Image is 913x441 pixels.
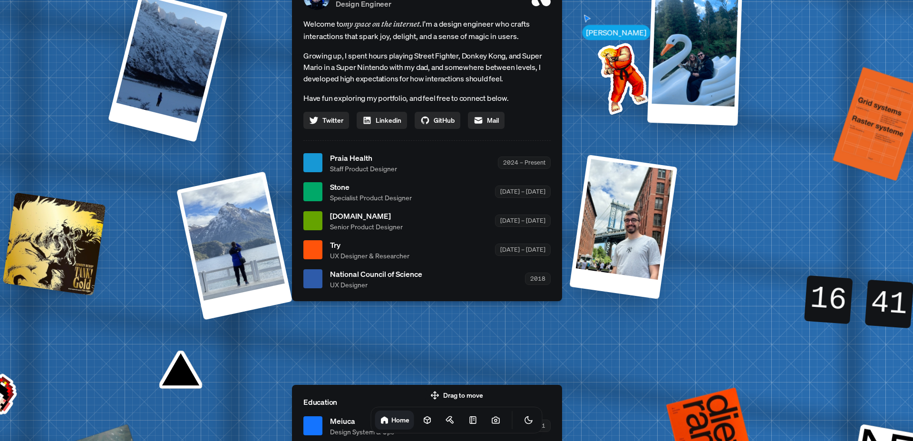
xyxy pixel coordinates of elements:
p: Growing up, I spent hours playing Street Fighter, Donkey Kong, and Super Mario in a Super Nintend... [303,50,551,84]
div: 2018 [525,273,551,284]
span: Senior Product Designer [330,222,403,232]
div: 2024 – Present [498,157,551,168]
span: National Council of Science [330,268,422,280]
p: Education [303,396,551,408]
button: Toggle Theme [519,411,538,430]
a: Home [375,411,414,430]
span: GitHub [434,115,455,125]
span: Specialist Product Designer [330,193,412,203]
span: Try [330,239,409,251]
span: Linkedin [376,115,401,125]
div: [DATE] – [DATE] [495,244,551,255]
span: [DOMAIN_NAME] [330,210,403,222]
span: Mail [487,115,499,125]
span: Welcome to I'm a design engineer who crafts interactions that spark joy, delight, and a sense of ... [303,18,551,42]
span: Twitter [322,115,343,125]
p: Have fun exploring my portfolio, and feel free to connect below. [303,92,551,104]
a: GitHub [415,112,460,129]
span: Meiuca [330,415,394,427]
div: [DATE] – [DATE] [495,215,551,226]
span: Praia Health [330,152,397,164]
a: Mail [468,112,505,129]
a: Linkedin [357,112,407,129]
h1: Home [391,415,409,424]
span: UX Designer [330,280,422,290]
span: UX Designer & Researcher [330,251,409,261]
em: my space on the internet. [343,19,422,29]
div: [DATE] – [DATE] [495,186,551,197]
a: Twitter [303,112,349,129]
span: Design System & Ops [330,427,394,437]
span: Stone [330,181,412,193]
span: Staff Product Designer [330,164,397,174]
img: Profile example [573,29,669,125]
